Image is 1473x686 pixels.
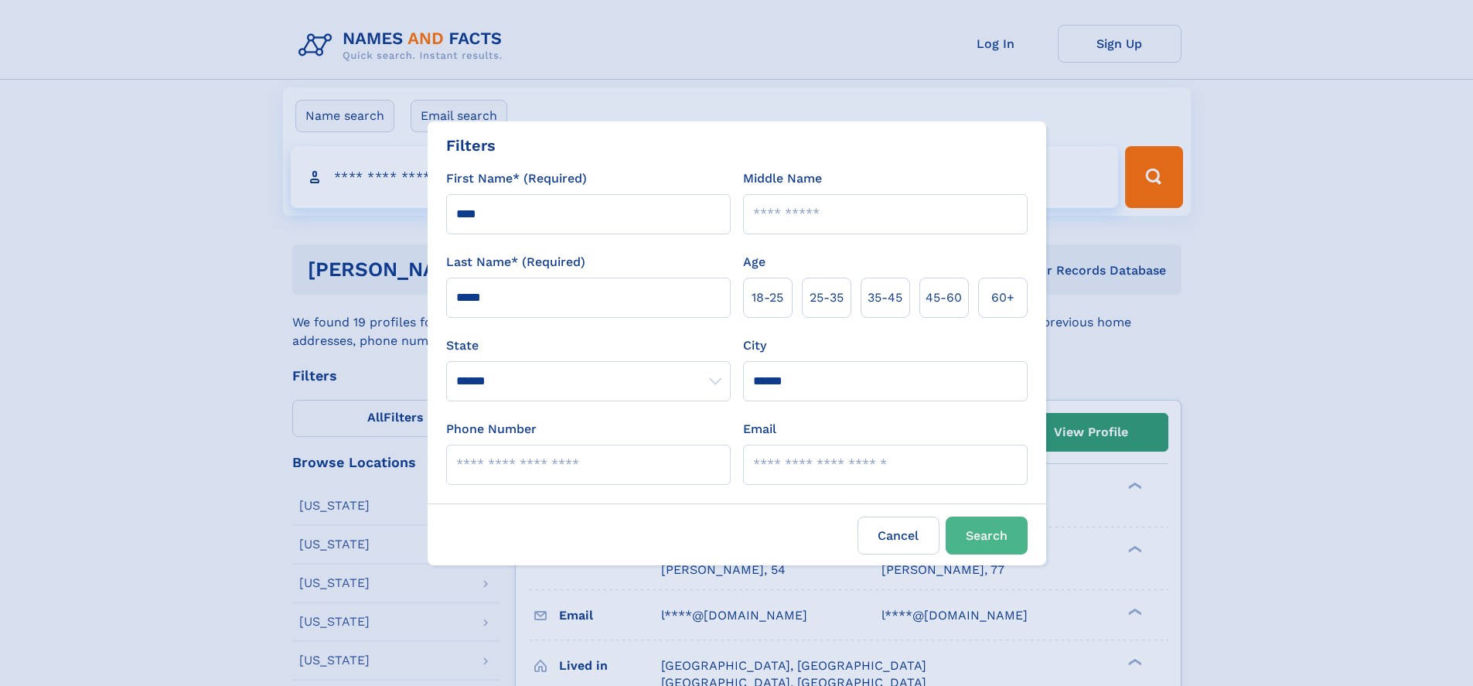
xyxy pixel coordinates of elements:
label: Age [743,253,765,271]
span: 45‑60 [926,288,962,307]
button: Search [946,517,1028,555]
label: Phone Number [446,420,537,439]
label: State [446,336,731,355]
div: Filters [446,134,496,157]
span: 35‑45 [868,288,902,307]
label: Cancel [858,517,939,555]
label: Email [743,420,776,439]
span: 18‑25 [752,288,783,307]
span: 60+ [991,288,1014,307]
label: Last Name* (Required) [446,253,585,271]
span: 25‑35 [810,288,844,307]
label: Middle Name [743,169,822,188]
label: First Name* (Required) [446,169,587,188]
label: City [743,336,766,355]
